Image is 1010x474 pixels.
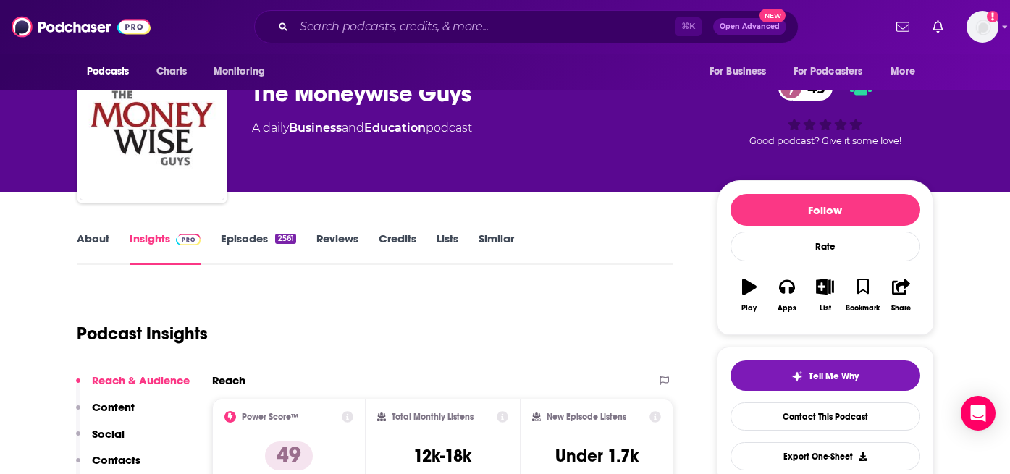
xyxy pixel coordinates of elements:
img: Podchaser Pro [176,234,201,245]
button: Show profile menu [967,11,998,43]
a: InsightsPodchaser Pro [130,232,201,265]
a: Similar [479,232,514,265]
button: Bookmark [844,269,882,321]
img: Podchaser - Follow, Share and Rate Podcasts [12,13,151,41]
span: Open Advanced [720,23,780,30]
a: Show notifications dropdown [927,14,949,39]
div: Share [891,304,911,313]
a: Contact This Podcast [731,402,920,431]
span: More [891,62,915,82]
span: Logged in as megcassidy [967,11,998,43]
img: User Profile [967,11,998,43]
p: 49 [265,441,313,470]
div: List [820,304,831,313]
input: Search podcasts, credits, & more... [294,15,675,38]
button: List [806,269,843,321]
button: open menu [784,58,884,85]
a: Reviews [316,232,358,265]
h2: Power Score™ [242,412,298,422]
p: Contacts [92,453,140,467]
h2: New Episode Listens [547,412,626,422]
div: Search podcasts, credits, & more... [254,10,799,43]
div: A daily podcast [252,119,472,137]
span: For Business [710,62,767,82]
p: Reach & Audience [92,373,190,387]
a: Show notifications dropdown [891,14,915,39]
h1: Podcast Insights [77,323,208,344]
button: open menu [77,58,148,85]
h3: Under 1.7k [555,445,639,467]
svg: Add a profile image [987,11,998,22]
div: Rate [731,232,920,261]
button: Open AdvancedNew [713,18,786,35]
a: Business [289,121,342,135]
button: Export One-Sheet [731,442,920,470]
p: Social [92,427,125,441]
span: Podcasts [87,62,130,82]
span: Tell Me Why [809,371,859,382]
button: Follow [731,194,920,226]
p: Content [92,400,135,414]
span: For Podcasters [794,62,863,82]
a: Education [364,121,426,135]
a: Charts [147,58,196,85]
button: open menu [203,58,284,85]
div: 49Good podcast? Give it some love! [717,66,934,156]
a: About [77,232,109,265]
button: open menu [880,58,933,85]
h2: Total Monthly Listens [392,412,474,422]
button: Reach & Audience [76,373,190,400]
div: Apps [778,304,796,313]
button: Apps [768,269,806,321]
button: Content [76,400,135,427]
h3: 12k-18k [413,445,471,467]
div: Bookmark [846,304,880,313]
a: Credits [379,232,416,265]
img: tell me why sparkle [791,371,803,382]
span: New [759,9,786,22]
span: Charts [156,62,188,82]
span: and [342,121,364,135]
img: The Moneywise Guys [80,56,224,200]
a: Episodes2561 [221,232,295,265]
button: Social [76,427,125,454]
div: Open Intercom Messenger [961,396,996,431]
div: 2561 [275,234,295,244]
a: Lists [437,232,458,265]
button: Share [882,269,919,321]
span: Monitoring [214,62,265,82]
span: ⌘ K [675,17,702,36]
span: Good podcast? Give it some love! [749,135,901,146]
h2: Reach [212,373,245,387]
button: open menu [699,58,785,85]
button: Play [731,269,768,321]
div: Play [741,304,757,313]
button: tell me why sparkleTell Me Why [731,360,920,391]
